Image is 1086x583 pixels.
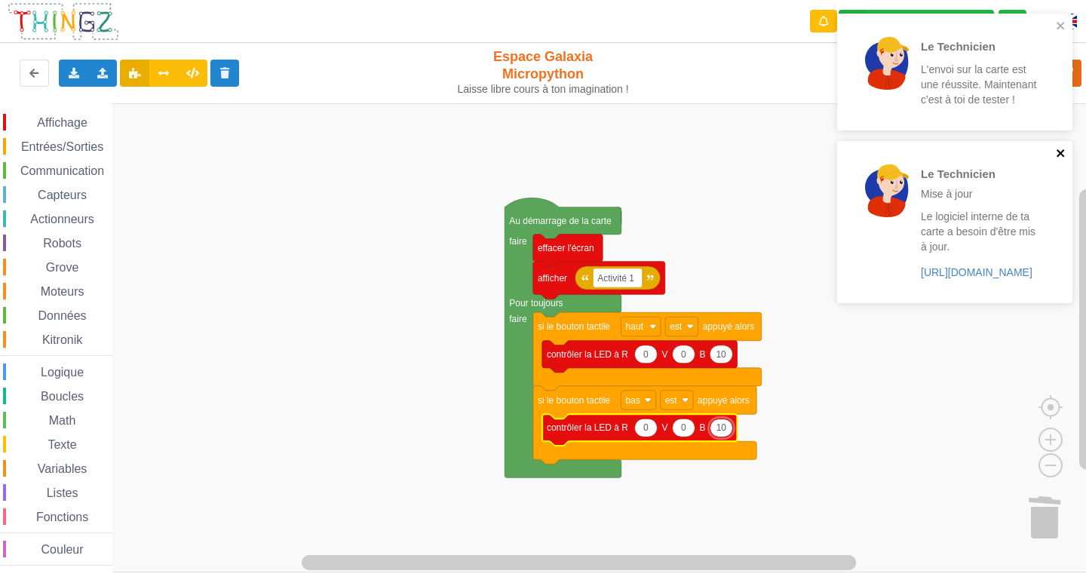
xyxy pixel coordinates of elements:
[681,422,686,433] text: 0
[41,237,84,250] span: Robots
[661,349,667,360] text: V
[921,38,1038,54] p: Le Technicien
[18,164,106,177] span: Communication
[36,309,89,322] span: Données
[665,395,678,406] text: est
[538,243,594,253] text: effacer l'écran
[35,116,89,129] span: Affichage
[45,438,78,451] span: Texte
[699,349,705,360] text: B
[19,140,106,153] span: Entrées/Sorties
[35,189,89,201] span: Capteurs
[39,543,86,556] span: Couleur
[538,273,567,284] text: afficher
[921,209,1038,254] p: Le logiciel interne de ta carte a besoin d'être mis à jour.
[34,511,90,523] span: Fonctions
[716,349,726,360] text: 10
[40,333,84,346] span: Kitronik
[38,366,86,379] span: Logique
[703,321,755,332] text: appuyé alors
[38,390,86,403] span: Boucles
[1056,20,1066,34] button: close
[44,261,81,274] span: Grove
[547,349,628,360] text: contrôler la LED à R
[597,273,634,284] text: Activité 1
[921,186,1038,201] p: Mise à jour
[921,62,1038,107] p: L'envoi sur la carte est une réussite. Maintenant c'est à toi de tester !
[643,349,649,360] text: 0
[643,422,649,433] text: 0
[547,422,628,433] text: contrôler la LED à R
[28,213,97,226] span: Actionneurs
[38,285,87,298] span: Moteurs
[921,166,1038,182] p: Le Technicien
[698,395,750,406] text: appuyé alors
[35,462,90,475] span: Variables
[509,298,563,308] text: Pour toujours
[509,314,527,324] text: faire
[661,422,667,433] text: V
[451,83,636,96] div: Laisse libre cours à ton imagination !
[47,414,78,427] span: Math
[538,395,610,406] text: si le bouton tactile
[699,422,705,433] text: B
[626,321,644,332] text: haut
[1056,147,1066,161] button: close
[509,236,527,247] text: faire
[451,48,636,96] div: Espace Galaxia Micropython
[626,395,640,406] text: bas
[839,10,994,33] div: Ta base fonctionne bien !
[509,216,612,226] text: Au démarrage de la carte
[7,2,120,41] img: thingz_logo.png
[681,349,686,360] text: 0
[670,321,683,332] text: est
[44,486,81,499] span: Listes
[921,266,1032,278] a: [URL][DOMAIN_NAME]
[538,321,610,332] text: si le bouton tactile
